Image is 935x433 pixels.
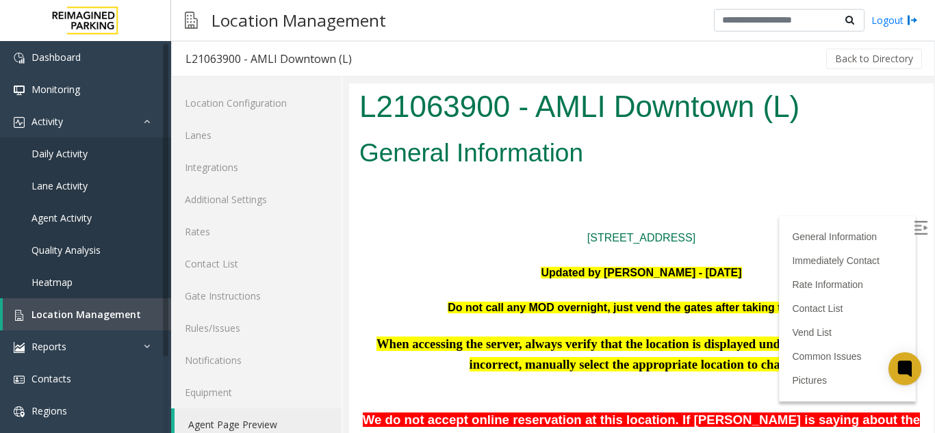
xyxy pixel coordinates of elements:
span: Activity [31,115,63,128]
a: Gate Instructions [171,280,342,312]
h1: L21063900 - AMLI Downtown (L) [10,2,574,44]
a: Notifications [171,344,342,376]
img: Open/Close Sidebar Menu [565,137,578,151]
a: Rules/Issues [171,312,342,344]
span: Contacts [31,372,71,385]
img: 'icon' [14,342,25,353]
div: L21063900 - AMLI Downtown (L) [185,50,352,68]
button: Back to Directory [826,49,922,69]
img: 'icon' [14,117,25,128]
img: 'icon' [14,53,25,64]
a: Location Management [3,298,171,330]
a: Immediately Contact [443,172,530,183]
h3: Location Management [205,3,393,37]
img: 'icon' [14,406,25,417]
a: Location Configuration [171,87,342,119]
a: Contact List [443,220,494,231]
span: Monitoring [31,83,80,96]
h2: General Information [10,52,574,88]
a: [STREET_ADDRESS] [238,148,346,160]
a: Equipment [171,376,342,408]
span: Regions [31,404,67,417]
a: Rate Information [443,196,514,207]
span: Heatmap [31,276,73,289]
a: Lanes [171,119,342,151]
span: We do not accept online reservation at this location. If [PERSON_NAME] is saying about the online... [14,329,571,364]
img: pageIcon [185,3,198,37]
a: Contact List [171,248,342,280]
span: Reports [31,340,66,353]
b: Updated by [PERSON_NAME] - [DATE] [192,183,392,195]
span: Dashboard [31,51,81,64]
a: Vend List [443,244,483,254]
span: When accessing the server, always verify that the location is displayed under New Monthly. If it ... [27,253,557,288]
a: Logout [871,13,918,27]
a: General Information [443,148,528,159]
span: Daily Activity [31,147,88,160]
span: Quality Analysis [31,244,101,257]
a: Integrations [171,151,342,183]
a: Pictures [443,291,478,302]
img: 'icon' [14,374,25,385]
span: Agent Activity [31,211,92,224]
span: Do not call any MOD overnight, just vend the gates after taking the details. [99,218,485,230]
img: logout [907,13,918,27]
a: Common Issues [443,267,512,278]
img: 'icon' [14,85,25,96]
img: 'icon' [14,310,25,321]
span: Lane Activity [31,179,88,192]
a: Rates [171,215,342,248]
span: Location Management [31,308,141,321]
a: Additional Settings [171,183,342,215]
